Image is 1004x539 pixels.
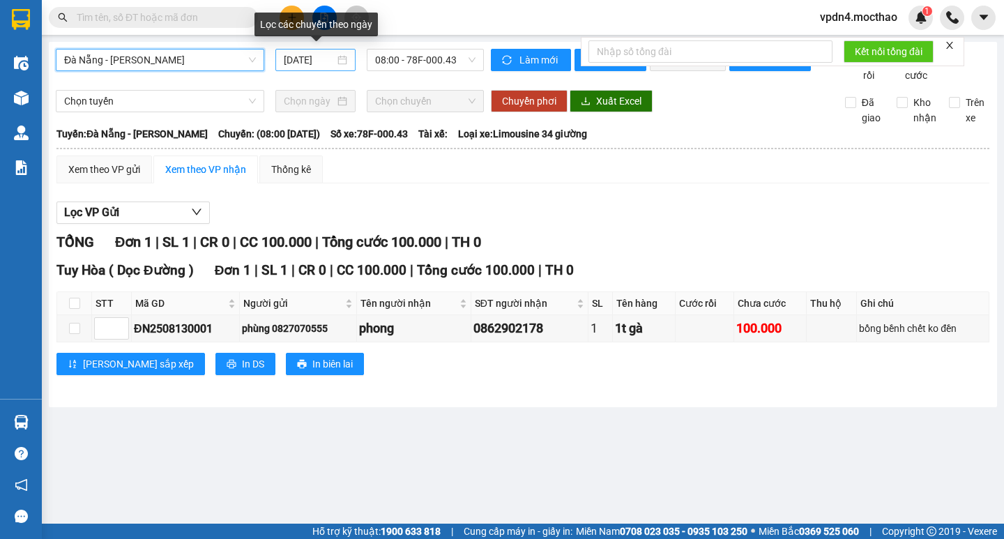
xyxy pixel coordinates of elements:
img: warehouse-icon [14,126,29,140]
td: ĐN2508130001 [132,315,240,342]
td: phong [357,315,471,342]
span: Đơn 1 [115,234,152,250]
span: TỔNG [56,234,94,250]
span: Đà Nẵng - Tuy Hoà [64,50,256,70]
td: 0862902178 [471,315,588,342]
span: Hỗ trợ kỹ thuật: [312,524,441,539]
span: SL 1 [261,262,288,278]
span: | [330,262,333,278]
span: 08:00 - 78F-000.43 [375,50,476,70]
span: search [58,13,68,22]
button: Kết nối tổng đài [844,40,934,63]
span: notification [15,478,28,492]
input: 13/08/2025 [284,52,335,68]
span: | [254,262,258,278]
button: sort-ascending[PERSON_NAME] sắp xếp [56,353,205,375]
span: Cung cấp máy in - giấy in: [464,524,572,539]
span: message [15,510,28,523]
button: printerIn biên lai [286,353,364,375]
span: | [538,262,542,278]
div: Lọc các chuyến theo ngày [254,13,378,36]
div: 100.000 [736,319,803,338]
span: CC 100.000 [240,234,312,250]
span: Làm mới [519,52,560,68]
span: Lọc VP Gửi [64,204,119,221]
span: Loại xe: Limousine 34 giường [458,126,587,142]
img: warehouse-icon [14,91,29,105]
button: plus [280,6,304,30]
span: sync [502,55,514,66]
span: Đã giao [856,95,886,126]
span: Người gửi [243,296,342,311]
span: vpdn4.mocthao [809,8,908,26]
span: Miền Bắc [759,524,859,539]
span: download [581,96,591,107]
span: Tên người nhận [360,296,457,311]
input: Tìm tên, số ĐT hoặc mã đơn [77,10,241,25]
span: Đơn 1 [215,262,252,278]
span: SL 1 [162,234,190,250]
span: Tài xế: [418,126,448,142]
span: Chọn chuyến [375,91,476,112]
span: | [410,262,413,278]
button: Lọc VP Gửi [56,202,210,224]
span: | [233,234,236,250]
span: Miền Nam [576,524,747,539]
span: | [451,524,453,539]
span: | [869,524,872,539]
div: ĐN2508130001 [134,320,237,337]
span: Tổng cước 100.000 [417,262,535,278]
span: sort-ascending [68,359,77,370]
img: warehouse-icon [14,415,29,430]
span: TH 0 [452,234,481,250]
span: | [315,234,319,250]
th: Cước rồi [676,292,734,315]
span: printer [227,359,236,370]
div: phong [359,319,469,338]
button: file-add [312,6,337,30]
img: phone-icon [946,11,959,24]
b: Tuyến: Đà Nẵng - [PERSON_NAME] [56,128,208,139]
span: Mã GD [135,296,225,311]
span: Chọn tuyến [64,91,256,112]
img: logo-vxr [12,9,30,30]
span: In biên lai [312,356,353,372]
img: icon-new-feature [915,11,927,24]
div: phùng 0827070555 [242,321,354,336]
strong: 0708 023 035 - 0935 103 250 [620,526,747,537]
span: | [193,234,197,250]
span: | [291,262,295,278]
span: Kho nhận [908,95,942,126]
th: SL [588,292,613,315]
span: ⚪️ [751,529,755,534]
button: syncLàm mới [491,49,571,71]
button: downloadXuất Excel [570,90,653,112]
div: Thống kê [271,162,311,177]
div: 1 [591,319,610,338]
span: 1 [925,6,929,16]
div: bồng bềnh chết ko đền [859,321,987,336]
span: Trên xe [960,95,990,126]
span: Số xe: 78F-000.43 [330,126,408,142]
input: Chọn ngày [284,93,335,109]
span: caret-down [978,11,990,24]
span: | [155,234,159,250]
div: Xem theo VP gửi [68,162,140,177]
button: printerIn phơi [575,49,646,71]
span: SĐT người nhận [475,296,574,311]
strong: 0369 525 060 [799,526,859,537]
span: | [445,234,448,250]
span: TH 0 [545,262,574,278]
div: 0862902178 [473,319,586,338]
span: Tuy Hòa ( Dọc Đường ) [56,262,194,278]
span: In DS [242,356,264,372]
span: Kết nối tổng đài [855,44,922,59]
span: CR 0 [298,262,326,278]
span: CC 100.000 [337,262,406,278]
span: close [945,40,954,50]
div: 1t gà [615,319,673,338]
button: printerIn DS [215,353,275,375]
span: down [191,206,202,218]
th: Ghi chú [857,292,989,315]
th: Tên hàng [613,292,676,315]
